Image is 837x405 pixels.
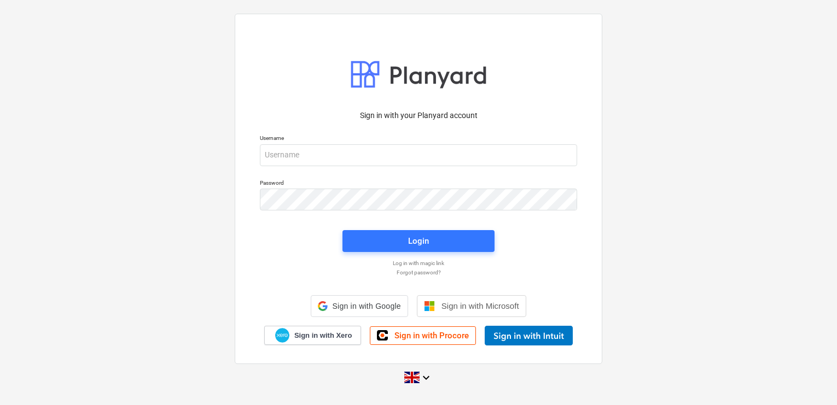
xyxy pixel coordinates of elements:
span: Sign in with Xero [294,331,352,341]
div: Login [408,234,429,248]
input: Username [260,144,577,166]
img: Microsoft logo [424,301,435,312]
span: Sign in with Microsoft [441,301,519,310]
span: Sign in with Google [332,302,400,310]
span: Sign in with Procore [394,331,469,341]
img: Xero logo [275,328,289,343]
a: Forgot password? [254,269,583,276]
p: Sign in with your Planyard account [260,110,577,121]
i: keyboard_arrow_down [420,371,433,384]
a: Log in with magic link [254,260,583,267]
p: Password [260,179,577,189]
a: Sign in with Xero [264,326,362,345]
div: Sign in with Google [311,295,408,317]
button: Login [342,230,495,252]
a: Sign in with Procore [370,326,476,345]
p: Username [260,134,577,144]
